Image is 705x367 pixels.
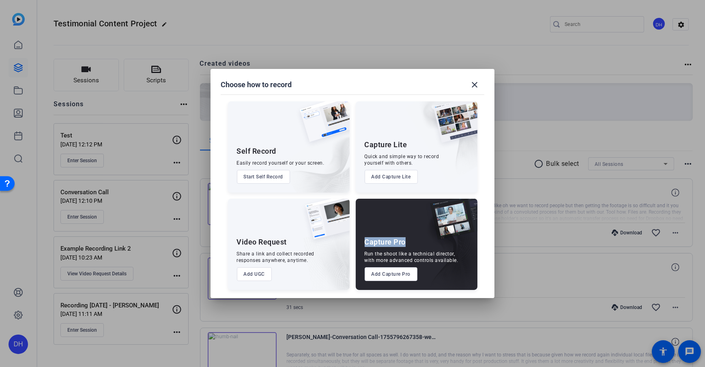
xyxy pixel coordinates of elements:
img: ugc-content.png [299,199,350,248]
div: Share a link and collect recorded responses anywhere, anytime. [237,251,315,264]
div: Run the shoot like a technical director, with more advanced controls available. [365,251,458,264]
img: embarkstudio-ugc-content.png [303,224,350,290]
img: capture-lite.png [427,101,477,151]
div: Capture Lite [365,140,407,150]
button: Start Self Record [237,170,290,184]
img: embarkstudio-capture-pro.png [417,209,477,290]
div: Capture Pro [365,237,406,247]
mat-icon: close [470,80,479,90]
button: Add UGC [237,267,272,281]
div: Self Record [237,146,277,156]
img: self-record.png [294,101,350,150]
button: Add Capture Lite [365,170,418,184]
h1: Choose how to record [221,80,292,90]
div: Easily record yourself or your screen. [237,160,325,166]
div: Quick and simple way to record yourself with others. [365,153,439,166]
img: embarkstudio-self-record.png [279,119,350,193]
img: capture-pro.png [424,199,477,248]
div: Video Request [237,237,287,247]
img: embarkstudio-capture-lite.png [405,101,477,182]
button: Add Capture Pro [365,267,418,281]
